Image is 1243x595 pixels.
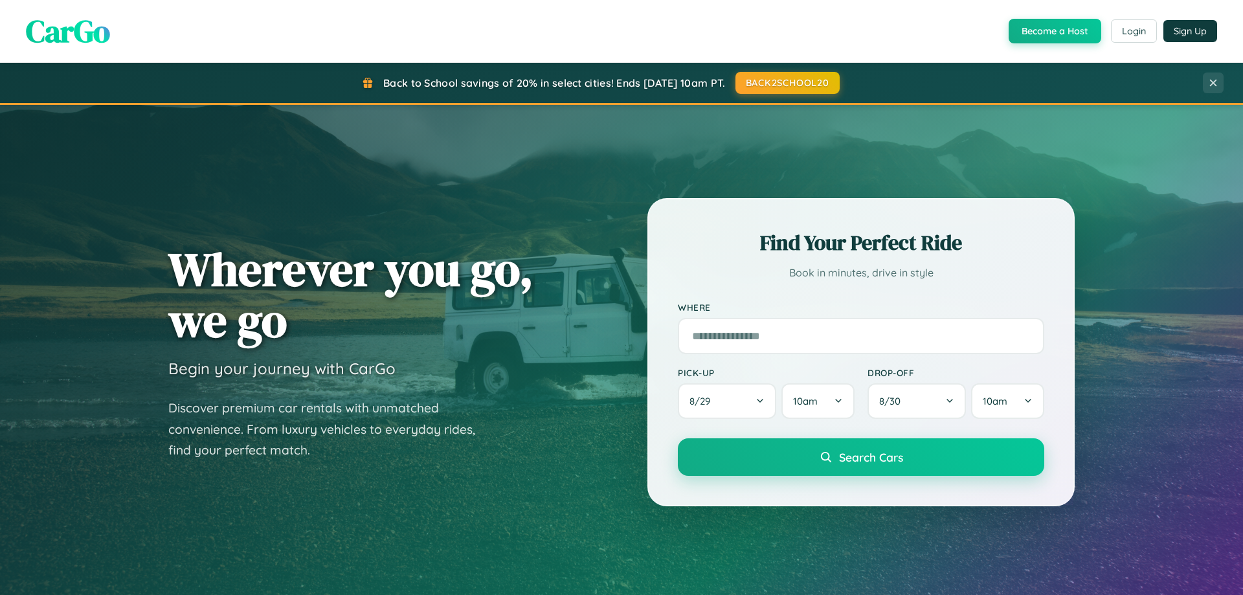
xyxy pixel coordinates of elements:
button: Login [1111,19,1157,43]
button: 10am [781,383,855,419]
h1: Wherever you go, we go [168,243,533,346]
label: Drop-off [868,367,1044,378]
button: 8/29 [678,383,776,419]
span: 10am [793,395,818,407]
button: 8/30 [868,383,966,419]
h2: Find Your Perfect Ride [678,229,1044,257]
span: Search Cars [839,450,903,464]
span: 10am [983,395,1007,407]
span: CarGo [26,10,110,52]
label: Pick-up [678,367,855,378]
p: Discover premium car rentals with unmatched convenience. From luxury vehicles to everyday rides, ... [168,398,492,461]
span: 8 / 29 [689,395,717,407]
button: 10am [971,383,1044,419]
span: Back to School savings of 20% in select cities! Ends [DATE] 10am PT. [383,76,725,89]
button: BACK2SCHOOL20 [735,72,840,94]
button: Search Cars [678,438,1044,476]
button: Become a Host [1009,19,1101,43]
label: Where [678,302,1044,313]
h3: Begin your journey with CarGo [168,359,396,378]
p: Book in minutes, drive in style [678,264,1044,282]
button: Sign Up [1163,20,1217,42]
span: 8 / 30 [879,395,907,407]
